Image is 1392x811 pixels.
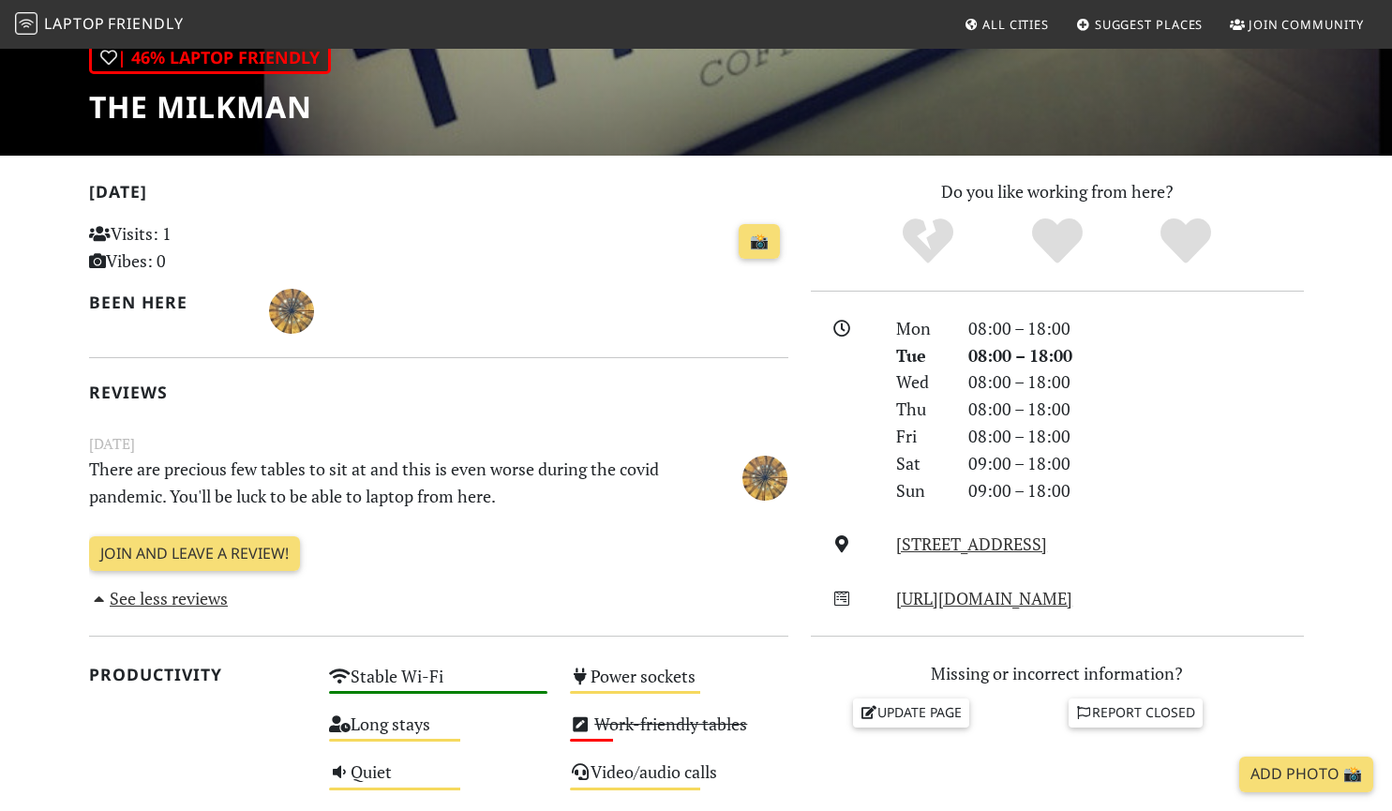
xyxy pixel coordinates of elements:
div: 09:00 – 18:00 [957,450,1315,477]
h2: Productivity [89,665,307,684]
div: Thu [885,396,956,423]
span: Join Community [1249,16,1364,33]
h2: [DATE] [89,182,788,209]
img: LaptopFriendly [15,12,37,35]
div: 08:00 – 18:00 [957,423,1315,450]
a: Add Photo 📸 [1239,757,1373,792]
div: 08:00 – 18:00 [957,315,1315,342]
div: Tue [885,342,956,369]
span: Stephen Graham [269,298,314,321]
div: Wed [885,368,956,396]
p: Missing or incorrect information? [811,660,1304,687]
a: LaptopFriendly LaptopFriendly [15,8,184,41]
div: Definitely! [1121,216,1250,267]
span: Laptop [44,13,105,34]
div: 08:00 – 18:00 [957,342,1315,369]
a: All Cities [956,8,1056,41]
a: [STREET_ADDRESS] [896,533,1047,555]
div: Fri [885,423,956,450]
a: Join and leave a review! [89,536,300,572]
a: Report closed [1069,698,1204,727]
div: Sat [885,450,956,477]
div: Power sockets [559,661,800,709]
div: Video/audio calls [559,757,800,804]
a: Join Community [1222,8,1371,41]
span: All Cities [982,16,1049,33]
p: Visits: 1 Vibes: 0 [89,220,307,275]
div: Mon [885,315,956,342]
a: 📸 [739,224,780,260]
small: [DATE] [78,432,800,456]
a: [URL][DOMAIN_NAME] [896,587,1072,609]
h2: Been here [89,293,247,312]
div: Yes [993,216,1122,267]
a: Update page [853,698,969,727]
p: There are precious few tables to sit at and this is even worse during the covid pandemic. You'll ... [78,456,680,510]
div: | 46% Laptop Friendly [89,41,331,74]
img: 1834-stephen.jpg [742,456,787,501]
div: Long stays [318,709,559,757]
div: 09:00 – 18:00 [957,477,1315,504]
div: 08:00 – 18:00 [957,396,1315,423]
span: Suggest Places [1095,16,1204,33]
span: Stephen Graham [742,464,787,487]
span: Friendly [108,13,183,34]
div: Stable Wi-Fi [318,661,559,709]
p: Do you like working from here? [811,178,1304,205]
div: No [863,216,993,267]
h2: Reviews [89,383,788,402]
img: 1834-stephen.jpg [269,289,314,334]
div: Sun [885,477,956,504]
div: 08:00 – 18:00 [957,368,1315,396]
h1: The Milkman [89,89,331,125]
a: Suggest Places [1069,8,1211,41]
s: Work-friendly tables [594,713,747,735]
div: Quiet [318,757,559,804]
a: See less reviews [89,587,229,609]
